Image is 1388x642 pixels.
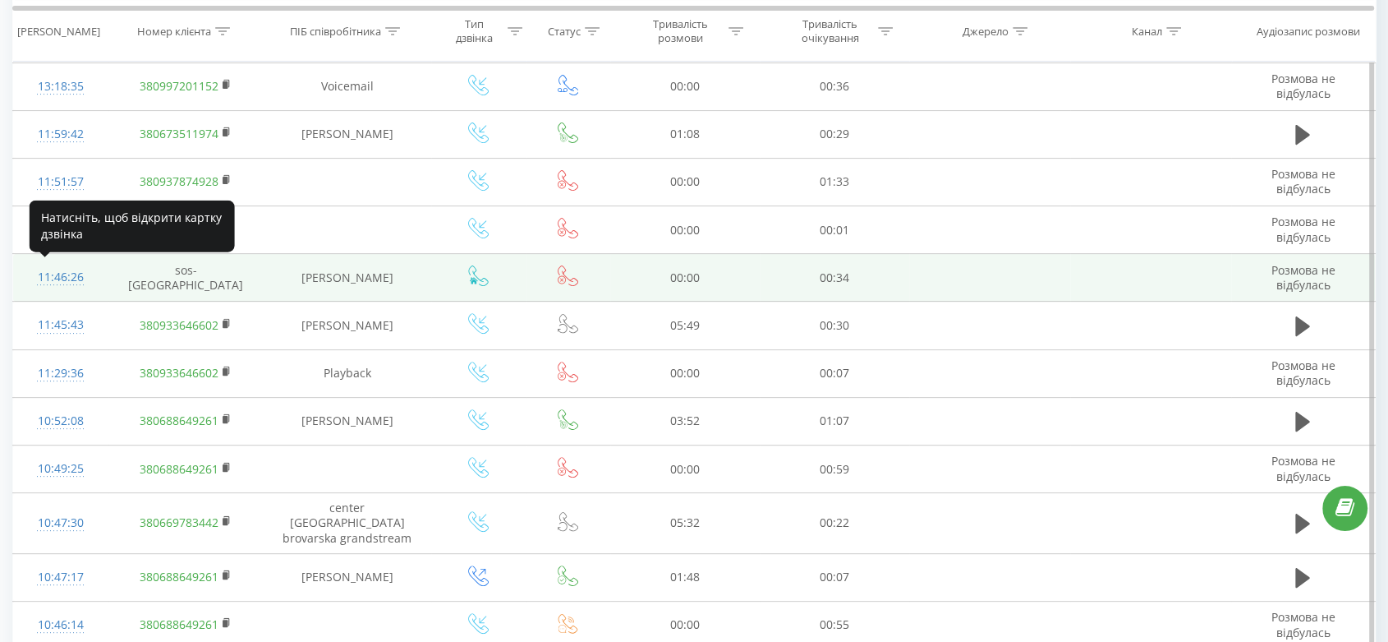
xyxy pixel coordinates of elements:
td: Voicemail [264,62,431,110]
span: Розмова не відбулась [1271,71,1335,101]
span: Розмова не відбулась [1271,214,1335,244]
div: 13:18:35 [30,71,92,103]
a: 380688649261 [140,617,218,632]
a: 380673511974 [140,126,218,141]
td: 03:52 [610,397,760,445]
div: 10:52:08 [30,405,92,437]
td: 05:32 [610,493,760,554]
div: Номер клієнта [137,24,211,38]
span: Розмова не відбулась [1271,262,1335,293]
a: 380937874928 [140,173,218,189]
td: 01:33 [760,158,909,206]
a: 380688649261 [140,413,218,428]
div: Тривалість очікування [786,17,874,45]
div: 11:45:43 [30,309,92,341]
a: 380933646602 [140,317,218,333]
span: Розмова не відбулась [1271,166,1335,196]
div: 10:47:17 [30,561,92,594]
span: Розмова не відбулась [1271,609,1335,640]
td: 00:07 [760,349,909,397]
td: 00:30 [760,302,909,349]
td: [PERSON_NAME] [264,553,431,601]
td: 00:00 [610,206,760,254]
div: 10:49:25 [30,453,92,485]
div: Тип дзвінка [446,17,503,45]
td: 00:29 [760,110,909,158]
td: 00:07 [760,553,909,601]
td: sos-[GEOGRAPHIC_DATA] [108,254,264,302]
div: Канал [1132,24,1162,38]
td: Playback [264,349,431,397]
td: 01:07 [760,397,909,445]
td: 00:59 [760,446,909,493]
div: Статус [548,24,581,38]
a: 380669783442 [140,515,218,530]
div: 10:46:14 [30,609,92,641]
td: 00:00 [610,62,760,110]
td: 00:01 [760,206,909,254]
td: [PERSON_NAME] [264,302,431,349]
div: Аудіозапис розмови [1257,24,1360,38]
td: 01:48 [610,553,760,601]
div: 11:29:36 [30,358,92,390]
td: 00:00 [610,158,760,206]
td: 00:34 [760,254,909,302]
td: [PERSON_NAME] [264,397,431,445]
td: 05:49 [610,302,760,349]
a: 380997201152 [140,78,218,94]
td: [PERSON_NAME] [264,110,431,158]
div: Тривалість розмови [637,17,724,45]
td: [PERSON_NAME] [264,254,431,302]
a: 380688649261 [140,461,218,477]
div: Натисніть, щоб відкрити картку дзвінка [30,200,235,252]
a: 380933646602 [140,365,218,381]
div: 11:59:42 [30,118,92,150]
div: 11:46:26 [30,261,92,293]
a: 380688649261 [140,569,218,584]
td: 00:36 [760,62,909,110]
div: [PERSON_NAME] [17,24,100,38]
div: 10:47:30 [30,507,92,539]
div: Джерело [963,24,1009,38]
div: ПІБ співробітника [290,24,381,38]
td: 01:08 [610,110,760,158]
td: 00:00 [610,446,760,493]
td: 00:22 [760,493,909,554]
td: center [GEOGRAPHIC_DATA] brovarska grandstream [264,493,431,554]
span: Розмова не відбулась [1271,358,1335,388]
td: 00:00 [610,349,760,397]
td: 00:00 [610,254,760,302]
div: 11:51:57 [30,166,92,198]
span: Розмова не відбулась [1271,453,1335,483]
